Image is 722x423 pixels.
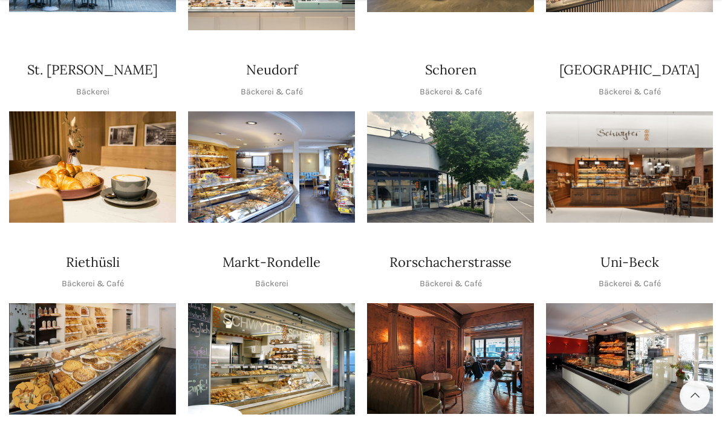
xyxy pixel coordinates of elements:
[188,111,355,223] img: Neudorf_1
[66,253,120,272] h4: Riethüsli
[9,303,176,415] img: Riethüsli-2
[680,381,710,411] a: Scroll to top button
[62,277,124,290] p: Bäckerei & Café
[367,303,534,414] img: Rorschacherstrasse
[188,303,355,415] div: 1 / 1
[246,61,298,79] h4: Neudorf
[241,85,303,99] p: Bäckerei & Café
[546,303,713,415] img: rechts_09-1
[27,61,158,79] h4: St. [PERSON_NAME]
[367,303,534,414] div: 1 / 2
[188,303,355,415] img: Rondelle_1
[9,303,176,415] div: 1 / 1
[425,61,476,79] h4: Schoren
[600,253,659,272] h4: Uni-Beck
[599,85,661,99] p: Bäckerei & Café
[559,61,700,79] h4: [GEOGRAPHIC_DATA]
[546,111,713,223] div: 1 / 1
[9,111,176,223] div: 1 / 1
[546,111,713,223] img: Schwyter-1800x900
[420,277,482,290] p: Bäckerei & Café
[599,277,661,290] p: Bäckerei & Café
[420,85,482,99] p: Bäckerei & Café
[223,253,320,272] h4: Markt-Rondelle
[9,111,176,223] img: schwyter-23
[367,111,534,223] img: 0842cc03-b884-43c1-a0c9-0889ef9087d6 copy
[76,85,109,99] p: Bäckerei
[389,253,512,272] h4: Rorschacherstrasse
[188,111,355,223] div: 1 / 1
[255,277,288,290] p: Bäckerei
[367,111,534,223] div: 1 / 1
[546,303,713,415] div: 1 / 1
